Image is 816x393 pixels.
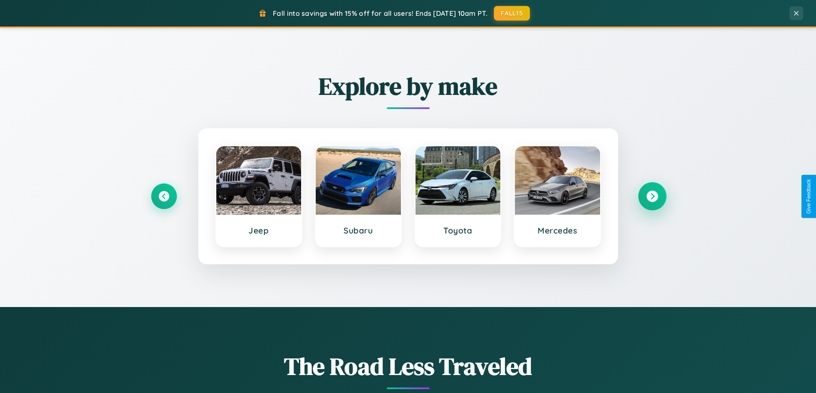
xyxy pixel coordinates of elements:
[151,350,665,383] h1: The Road Less Traveled
[151,70,665,103] h2: Explore by make
[494,6,530,21] button: FALL15
[273,9,487,18] span: Fall into savings with 15% off for all users! Ends [DATE] 10am PT.
[324,225,392,236] h3: Subaru
[806,179,812,214] div: Give Feedback
[523,225,592,236] h3: Mercedes
[225,225,293,236] h3: Jeep
[424,225,492,236] h3: Toyota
